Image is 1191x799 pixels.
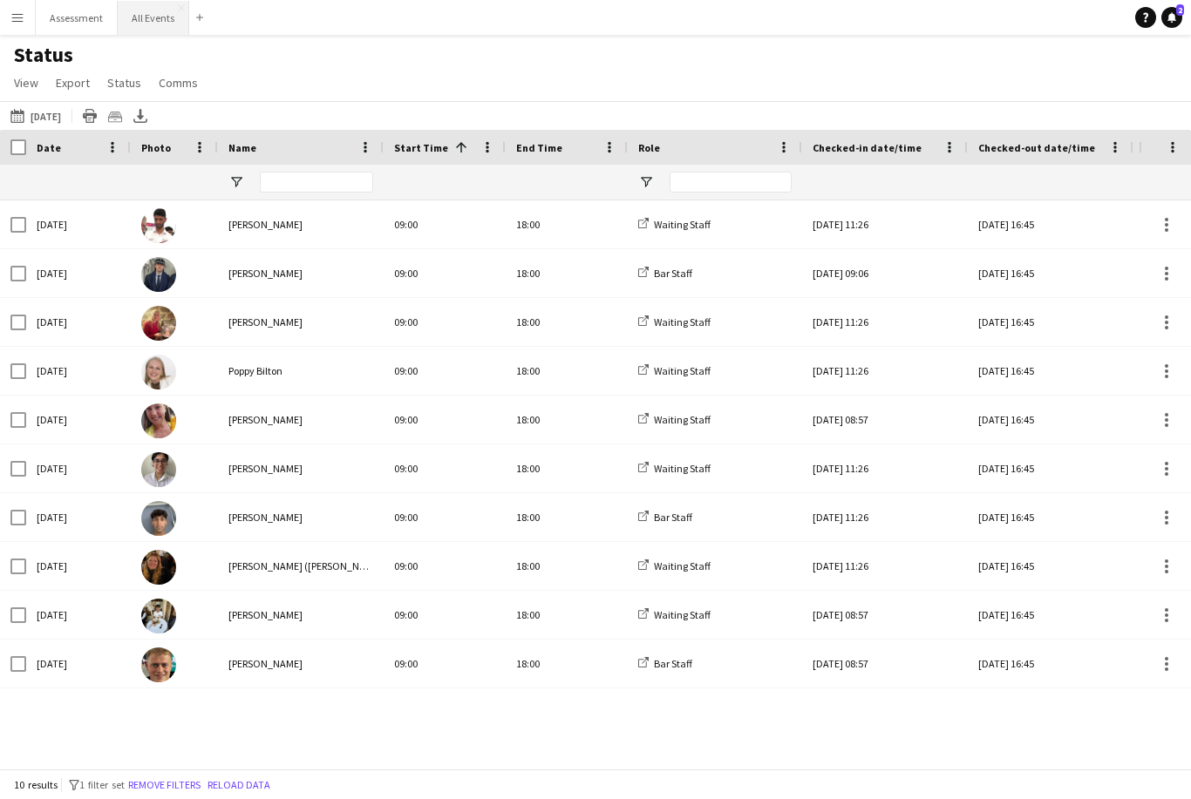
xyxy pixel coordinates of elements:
[978,200,1123,248] div: [DATE] 16:45
[141,647,176,682] img: George Hayter
[506,347,628,395] div: 18:00
[228,141,256,154] span: Name
[36,1,118,35] button: Assessment
[79,778,125,791] span: 1 filter set
[228,267,303,280] span: [PERSON_NAME]
[654,267,692,280] span: Bar Staff
[1161,7,1182,28] a: 2
[26,542,131,590] div: [DATE]
[978,591,1123,639] div: [DATE] 16:45
[141,501,176,536] img: Arya Firake
[228,174,244,190] button: Open Filter Menu
[141,306,176,341] img: Larissa Mullock
[141,208,176,243] img: Ahmed Al-Khayat
[228,462,303,475] span: [PERSON_NAME]
[159,75,198,91] span: Comms
[141,355,176,389] img: Poppy Bilton
[813,396,957,444] div: [DATE] 08:57
[654,511,692,524] span: Bar Staff
[813,347,957,395] div: [DATE] 11:26
[37,141,61,154] span: Date
[978,396,1123,444] div: [DATE] 16:45
[384,493,506,541] div: 09:00
[654,462,711,475] span: Waiting Staff
[506,200,628,248] div: 18:00
[638,174,654,190] button: Open Filter Menu
[384,200,506,248] div: 09:00
[130,105,151,126] app-action-btn: Export XLSX
[107,75,141,91] span: Status
[654,559,711,572] span: Waiting Staff
[26,249,131,297] div: [DATE]
[118,1,189,35] button: All Events
[638,364,711,377] a: Waiting Staff
[7,71,45,94] a: View
[978,298,1123,346] div: [DATE] 16:45
[26,347,131,395] div: [DATE]
[638,267,692,280] a: Bar Staff
[978,542,1123,590] div: [DATE] 16:45
[506,444,628,492] div: 18:00
[384,542,506,590] div: 09:00
[228,511,303,524] span: [PERSON_NAME]
[260,172,373,193] input: Name Filter Input
[978,444,1123,492] div: [DATE] 16:45
[813,200,957,248] div: [DATE] 11:26
[813,249,957,297] div: [DATE] 09:06
[506,591,628,639] div: 18:00
[506,298,628,346] div: 18:00
[228,218,303,231] span: [PERSON_NAME]
[7,105,65,126] button: [DATE]
[638,657,692,670] a: Bar Staff
[26,640,131,687] div: [DATE]
[384,640,506,687] div: 09:00
[506,249,628,297] div: 18:00
[638,559,711,572] a: Waiting Staff
[141,550,176,585] img: Alexandra (Ali) Mogg
[638,511,692,524] a: Bar Staff
[204,775,274,795] button: Reload data
[638,413,711,426] a: Waiting Staff
[813,542,957,590] div: [DATE] 11:26
[384,591,506,639] div: 09:00
[228,657,303,670] span: [PERSON_NAME]
[152,71,205,94] a: Comms
[26,591,131,639] div: [DATE]
[100,71,148,94] a: Status
[26,493,131,541] div: [DATE]
[79,105,100,126] app-action-btn: Print
[141,452,176,487] img: Emily Reeve
[384,396,506,444] div: 09:00
[228,608,303,621] span: [PERSON_NAME]
[978,493,1123,541] div: [DATE] 16:45
[654,608,711,621] span: Waiting Staff
[670,172,792,193] input: Role Filter Input
[638,141,660,154] span: Role
[141,599,176,633] img: Theodoros Liakopoulos
[26,298,131,346] div: [DATE]
[384,444,506,492] div: 09:00
[26,396,131,444] div: [DATE]
[978,249,1123,297] div: [DATE] 16:45
[638,608,711,621] a: Waiting Staff
[141,141,171,154] span: Photo
[813,298,957,346] div: [DATE] 11:26
[228,559,382,572] span: [PERSON_NAME] ([PERSON_NAME]
[1176,4,1184,16] span: 2
[654,218,711,231] span: Waiting Staff
[506,493,628,541] div: 18:00
[26,444,131,492] div: [DATE]
[105,105,126,126] app-action-btn: Crew files as ZIP
[394,141,448,154] span: Start Time
[516,141,562,154] span: End Time
[384,249,506,297] div: 09:00
[228,364,282,377] span: Poppy Bilton
[638,315,711,328] a: Waiting Staff
[978,640,1123,687] div: [DATE] 16:45
[506,396,628,444] div: 18:00
[125,775,204,795] button: Remove filters
[813,141,922,154] span: Checked-in date/time
[813,493,957,541] div: [DATE] 11:26
[978,347,1123,395] div: [DATE] 16:45
[654,315,711,328] span: Waiting Staff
